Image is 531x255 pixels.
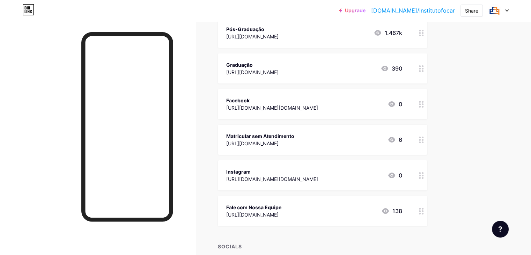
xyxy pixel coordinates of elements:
[371,6,455,15] a: [DOMAIN_NAME]/institutofocar
[226,132,294,140] div: Matricular sem Atendimento
[226,175,318,183] div: [URL][DOMAIN_NAME][DOMAIN_NAME]
[226,97,318,104] div: Facebook
[226,168,318,175] div: Instagram
[381,207,402,215] div: 138
[226,61,279,68] div: Graduação
[226,140,294,147] div: [URL][DOMAIN_NAME]
[388,171,402,180] div: 0
[388,136,402,144] div: 6
[488,4,501,17] img: institutofocar
[226,104,318,111] div: [URL][DOMAIN_NAME][DOMAIN_NAME]
[339,8,366,13] a: Upgrade
[226,25,279,33] div: Pós-Graduação
[218,243,427,250] div: SOCIALS
[226,211,281,218] div: [URL][DOMAIN_NAME]
[388,100,402,108] div: 0
[226,68,279,76] div: [URL][DOMAIN_NAME]
[465,7,478,14] div: Share
[374,29,402,37] div: 1.467k
[381,64,402,73] div: 390
[226,33,279,40] div: [URL][DOMAIN_NAME]
[226,204,281,211] div: Fale com Nossa Equipe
